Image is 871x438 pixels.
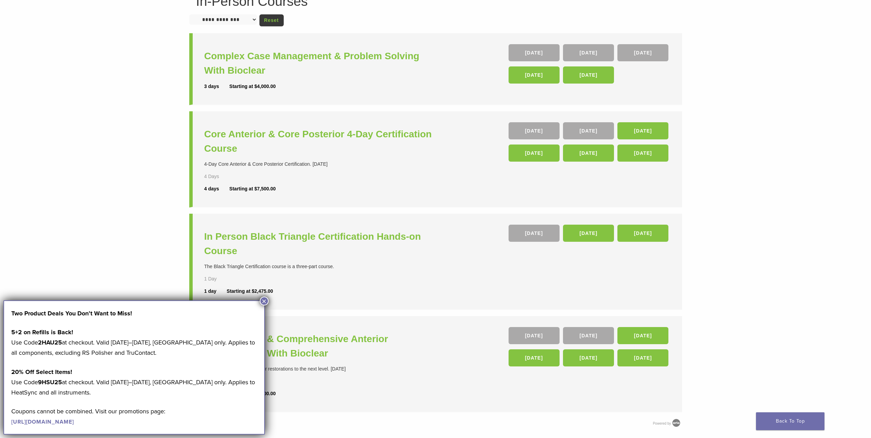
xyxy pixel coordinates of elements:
div: Starting at $7,500.00 [229,185,276,192]
a: Core Anterior & Core Posterior 4-Day Certification Course [204,127,437,156]
strong: 20% Off Select Items! [11,368,72,376]
a: Reset [259,14,284,26]
a: Back To Top [756,412,824,430]
p: Coupons cannot be combined. Visit our promotions page: [11,406,257,427]
a: [DATE] [563,349,614,366]
a: Smile Design & Comprehensive Anterior Rejuvenation With Bioclear [204,332,437,361]
a: [DATE] [563,327,614,344]
a: Complex Case Management & Problem Solving With Bioclear [204,49,437,78]
div: 4 days [204,185,230,192]
p: Use Code at checkout. Valid [DATE]–[DATE], [GEOGRAPHIC_DATA] only. Applies to all components, exc... [11,327,257,358]
div: 1 Day [204,275,239,283]
div: , , , , [509,44,670,87]
div: 4 Days [204,173,239,180]
div: Starting at $7,500.00 [229,390,276,397]
a: [DATE] [509,327,560,344]
div: 1 day [204,288,227,295]
a: [DATE] [617,327,668,344]
a: [DATE] [563,225,614,242]
img: Arlo training & Event Software [671,418,681,428]
strong: 5+2 on Refills is Back! [11,328,73,336]
div: Starting at $2,475.00 [227,288,273,295]
strong: Two Product Deals You Don’t Want to Miss! [11,310,132,317]
p: Use Code at checkout. Valid [DATE]–[DATE], [GEOGRAPHIC_DATA] only. Applies to HeatSync and all in... [11,367,257,398]
a: [DATE] [617,122,668,139]
a: Powered by [653,422,682,425]
a: [DATE] [617,225,668,242]
div: , , , , , [509,122,670,165]
a: [DATE] [509,122,560,139]
a: [DATE] [509,225,560,242]
a: [DATE] [563,44,614,61]
a: [DATE] [617,349,668,366]
a: [DATE] [563,122,614,139]
div: 4-Day Core Anterior & Core Posterior Certification. [DATE] [204,161,437,168]
strong: 2HAU25 [38,339,62,346]
a: [DATE] [509,349,560,366]
div: Bring your composite anterior restorations to the next level. [DATE] [204,365,437,373]
a: [DATE] [509,145,560,162]
a: In Person Black Triangle Certification Hands-on Course [204,229,437,258]
strong: 9HSU25 [38,378,62,386]
div: Starting at $4,000.00 [229,83,276,90]
a: [DATE] [617,44,668,61]
div: 3 days [204,83,230,90]
a: [DATE] [563,145,614,162]
a: [DATE] [509,44,560,61]
button: Close [260,297,269,305]
a: [URL][DOMAIN_NAME] [11,418,74,425]
div: The Black Triangle Certification course is a three-part course. [204,263,437,270]
a: [DATE] [617,145,668,162]
div: , , [509,225,670,245]
a: [DATE] [563,66,614,84]
a: [DATE] [509,66,560,84]
div: , , , , , [509,327,670,370]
